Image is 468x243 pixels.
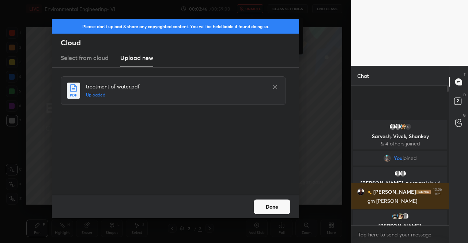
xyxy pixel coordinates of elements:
[52,19,299,34] div: Please don't upload & share any copyrighted content. You will be held liable if found doing so.
[384,155,391,162] img: 9d3c740ecb1b4446abd3172a233dfc7b.png
[399,123,407,130] img: 3a7fb95ce51e474399dd4c7fb3ce12a4.jpg
[392,213,399,220] img: 2b747d9f5b4d4968a08b12bef5013c51.jpg
[416,190,431,194] img: iconic-dark.1390631f.png
[351,66,375,86] p: Chat
[351,119,449,226] div: grid
[372,188,416,196] h6: [PERSON_NAME]
[358,141,443,147] p: & 4 others joined
[358,133,443,139] p: Sarvesh, Vivek, Shankey
[402,213,409,220] img: default.png
[397,213,404,220] img: f7745db433cb439faa5fc3e5f1581fb1.jpg
[61,38,299,48] h2: Cloud
[86,83,265,90] h4: treatment of water.pdf
[399,170,407,177] img: default.png
[389,123,396,130] img: default.png
[357,188,365,195] img: 4e3a597ac9c14bca9746602d1767e318.jpg
[367,198,443,205] div: gm [PERSON_NAME]
[463,113,466,118] p: G
[254,200,290,214] button: Done
[394,170,401,177] img: default.png
[403,155,417,161] span: joined
[394,155,403,161] span: You
[358,223,443,235] p: [PERSON_NAME], [PERSON_NAME], Damu
[367,190,372,194] img: no-rating-badge.077c3623.svg
[432,187,443,196] div: 10:06 AM
[86,92,265,98] h5: Uploaded
[120,53,153,62] h3: Upload new
[394,123,401,130] img: default.png
[464,72,466,77] p: T
[426,179,440,186] span: joined
[358,180,443,186] p: [PERSON_NAME], poonam
[463,92,466,98] p: D
[404,123,412,130] div: 4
